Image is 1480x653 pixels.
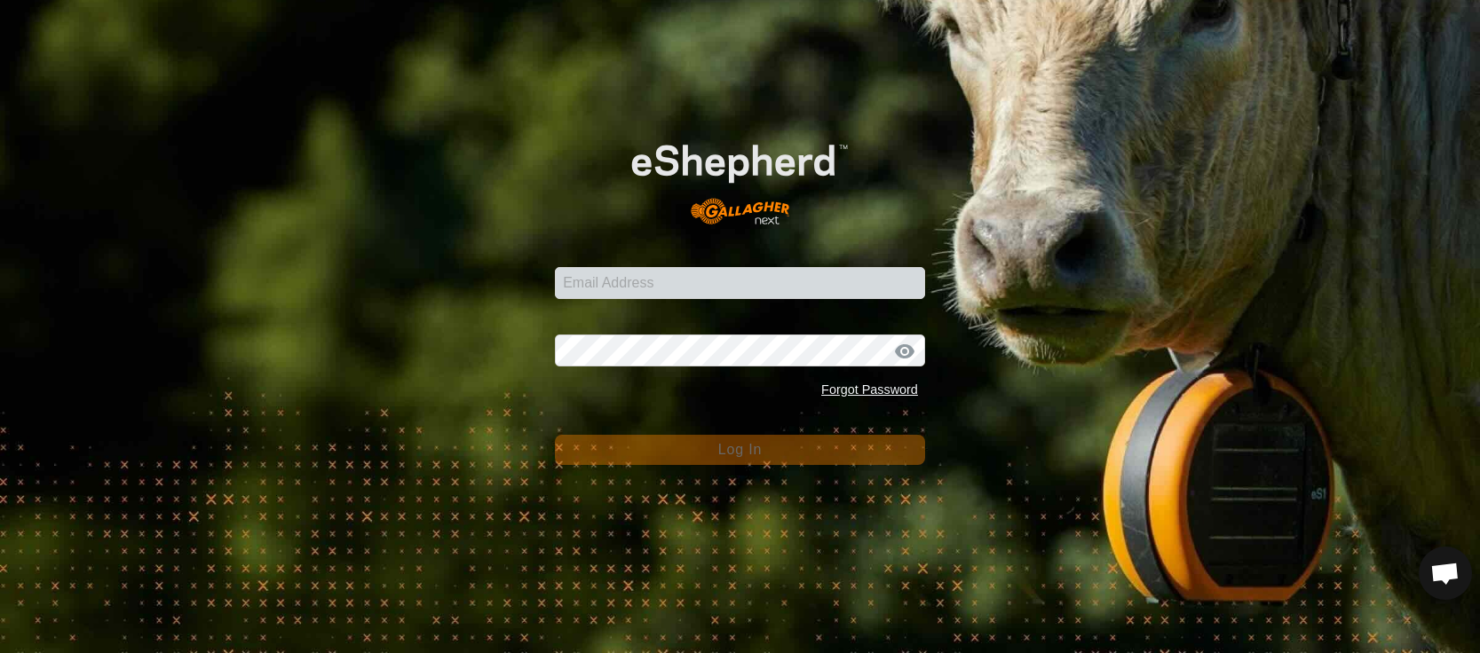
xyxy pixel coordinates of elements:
[592,114,888,240] img: E-shepherd Logo
[555,435,925,465] button: Log In
[1419,547,1472,600] div: Open chat
[821,382,918,397] a: Forgot Password
[718,442,762,457] span: Log In
[555,267,925,299] input: Email Address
